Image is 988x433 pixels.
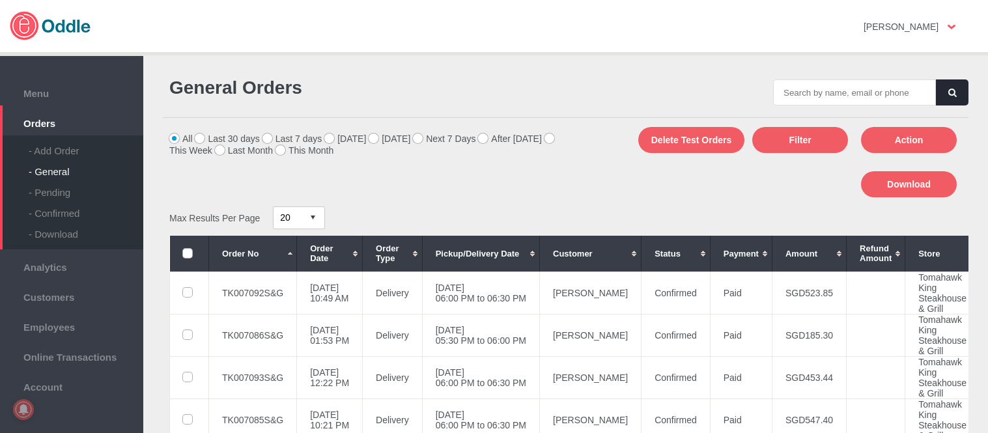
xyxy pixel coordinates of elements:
span: Online Transactions [7,348,137,363]
div: - Add Order [29,135,143,156]
label: Last 30 days [195,133,259,144]
th: Refund Amount [847,236,905,272]
th: Order No [209,236,297,272]
th: Order Type [363,236,423,272]
th: Order Date [297,236,363,272]
td: SGD185.30 [772,314,846,356]
label: Last 7 days [262,133,322,144]
td: [PERSON_NAME] [540,356,642,398]
th: Store [905,236,980,272]
td: [PERSON_NAME] [540,272,642,314]
th: Pickup/Delivery Date [422,236,539,272]
span: Max Results Per Page [169,212,260,223]
td: Delivery [363,356,423,398]
label: This Month [275,145,333,156]
td: TK007093S&G [209,356,297,398]
td: SGD453.44 [772,356,846,398]
label: Next 7 Days [413,133,475,144]
label: [DATE] [369,133,410,144]
td: [DATE] 10:49 AM [297,272,363,314]
td: Tomahawk King Steakhouse & Grill [905,356,980,398]
td: TK007086S&G [209,314,297,356]
div: - Download [29,219,143,240]
span: Analytics [7,258,137,273]
div: - General [29,156,143,177]
span: Orders [7,115,137,129]
label: All [169,133,193,144]
td: [DATE] 05:30 PM to 06:00 PM [422,314,539,356]
img: user-option-arrow.png [948,25,955,29]
button: Download [861,171,957,197]
th: Payment [710,236,772,272]
span: Menu [7,85,137,99]
td: SGD523.85 [772,272,846,314]
span: Account [7,378,137,393]
button: Delete Test Orders [638,127,744,153]
span: Customers [7,288,137,303]
td: TK007092S&G [209,272,297,314]
label: Last Month [215,145,273,156]
td: Paid [710,272,772,314]
td: [DATE] 06:00 PM to 06:30 PM [422,272,539,314]
input: Search by name, email or phone [773,79,936,105]
td: Paid [710,314,772,356]
td: Delivery [363,272,423,314]
td: Paid [710,356,772,398]
td: Tomahawk King Steakhouse & Grill [905,314,980,356]
td: Tomahawk King Steakhouse & Grill [905,272,980,314]
label: [DATE] [324,133,366,144]
td: Confirmed [642,272,711,314]
div: - Pending [29,177,143,198]
div: - Confirmed [29,198,143,219]
th: Status [642,236,711,272]
strong: [PERSON_NAME] [864,21,939,32]
h1: General Orders [169,77,559,98]
button: Filter [752,127,848,153]
td: [DATE] 01:53 PM [297,314,363,356]
td: Delivery [363,314,423,356]
td: Confirmed [642,356,711,398]
td: [DATE] 12:22 PM [297,356,363,398]
th: Customer [540,236,642,272]
label: After [DATE] [478,133,542,144]
td: [DATE] 06:00 PM to 06:30 PM [422,356,539,398]
button: Action [861,127,957,153]
span: Employees [7,318,137,333]
td: [PERSON_NAME] [540,314,642,356]
th: Amount [772,236,846,272]
td: Confirmed [642,314,711,356]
